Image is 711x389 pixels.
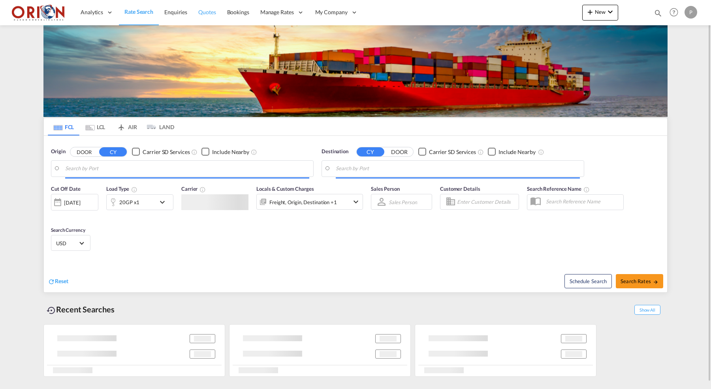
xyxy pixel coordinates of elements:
[388,196,418,208] md-select: Sales Person
[667,6,681,19] span: Help
[322,148,348,156] span: Destination
[99,147,127,156] button: CY
[351,197,361,207] md-icon: icon-chevron-down
[51,227,85,233] span: Search Currency
[43,25,668,117] img: LCL+%26+FCL+BACKGROUND.png
[70,147,98,156] button: DOOR
[48,277,68,286] div: icon-refreshReset
[55,278,68,284] span: Reset
[386,147,413,156] button: DOOR
[621,278,658,284] span: Search Rates
[106,186,137,192] span: Load Type
[616,274,663,288] button: Search Ratesicon-arrow-right
[582,5,618,21] button: icon-plus 400-fgNewicon-chevron-down
[158,197,171,207] md-icon: icon-chevron-down
[56,240,78,247] span: USD
[227,9,249,15] span: Bookings
[201,148,249,156] md-checkbox: Checkbox No Ink
[527,186,590,192] span: Search Reference Name
[64,199,80,206] div: [DATE]
[199,186,206,193] md-icon: The selected Trucker/Carrierwill be displayed in the rate results If the rates are from another f...
[79,118,111,135] md-tab-item: LCL
[667,6,685,20] div: Help
[43,301,118,318] div: Recent Searches
[564,274,612,288] button: Note: By default Schedule search will only considerorigin ports, destination ports and cut off da...
[585,9,615,15] span: New
[131,186,137,193] md-icon: icon-information-outline
[260,8,294,16] span: Manage Rates
[478,149,484,155] md-icon: Unchecked: Search for CY (Container Yard) services for all selected carriers.Checked : Search for...
[457,196,516,208] input: Enter Customer Details
[51,148,65,156] span: Origin
[685,6,697,19] div: P
[47,306,56,315] md-icon: icon-backup-restore
[538,149,544,155] md-icon: Unchecked: Ignores neighbouring ports when fetching rates.Checked : Includes neighbouring ports w...
[164,9,187,15] span: Enquiries
[51,210,57,220] md-datepicker: Select
[81,8,103,16] span: Analytics
[371,186,400,192] span: Sales Person
[418,148,476,156] md-checkbox: Checkbox No Ink
[143,118,174,135] md-tab-item: LAND
[256,186,314,192] span: Locals & Custom Charges
[44,136,667,292] div: Origin DOOR CY Checkbox No InkUnchecked: Search for CY (Container Yard) services for all selected...
[251,149,257,155] md-icon: Unchecked: Ignores neighbouring ports when fetching rates.Checked : Includes neighbouring ports w...
[654,9,662,21] div: icon-magnify
[542,195,623,207] input: Search Reference Name
[488,148,536,156] md-checkbox: Checkbox No Ink
[315,8,348,16] span: My Company
[111,118,143,135] md-tab-item: AIR
[498,148,536,156] div: Include Nearby
[119,197,139,208] div: 20GP x1
[12,4,65,21] img: 2c36fa60c4e911ed9fceb5e2556746cc.JPG
[55,237,86,249] md-select: Select Currency: $ USDUnited States Dollar
[198,9,216,15] span: Quotes
[48,118,174,135] md-pagination-wrapper: Use the left and right arrow keys to navigate between tabs
[583,186,590,193] md-icon: Your search will be saved by the below given name
[269,197,337,208] div: Freight Origin Destination Factory Stuffing
[51,194,98,210] div: [DATE]
[429,148,476,156] div: Carrier SD Services
[336,163,580,175] input: Search by Port
[585,7,595,17] md-icon: icon-plus 400-fg
[124,8,153,15] span: Rate Search
[132,148,190,156] md-checkbox: Checkbox No Ink
[106,194,173,210] div: 20GP x1icon-chevron-down
[117,122,126,128] md-icon: icon-airplane
[256,194,363,210] div: Freight Origin Destination Factory Stuffingicon-chevron-down
[51,186,81,192] span: Cut Off Date
[212,148,249,156] div: Include Nearby
[653,279,658,285] md-icon: icon-arrow-right
[191,149,197,155] md-icon: Unchecked: Search for CY (Container Yard) services for all selected carriers.Checked : Search for...
[181,186,206,192] span: Carrier
[48,278,55,285] md-icon: icon-refresh
[143,148,190,156] div: Carrier SD Services
[634,305,660,315] span: Show All
[357,147,384,156] button: CY
[65,163,309,175] input: Search by Port
[48,118,79,135] md-tab-item: FCL
[440,186,480,192] span: Customer Details
[606,7,615,17] md-icon: icon-chevron-down
[654,9,662,17] md-icon: icon-magnify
